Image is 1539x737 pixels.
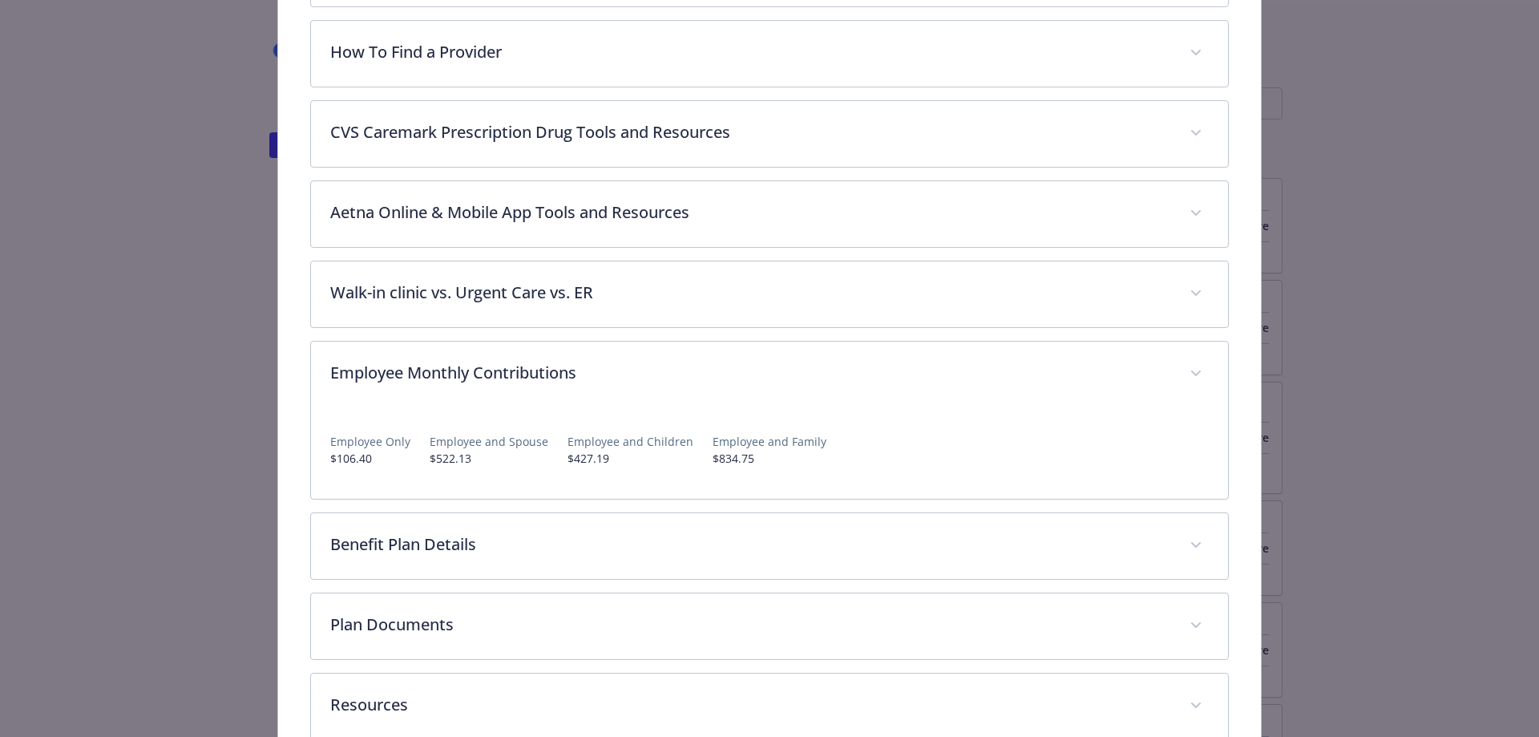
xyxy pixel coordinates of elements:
[330,281,1171,305] p: Walk-in clinic vs. Urgent Care vs. ER
[568,433,693,450] p: Employee and Children
[330,450,410,467] p: $106.40
[311,513,1229,579] div: Benefit Plan Details
[330,613,1171,637] p: Plan Documents
[330,361,1171,385] p: Employee Monthly Contributions
[311,21,1229,87] div: How To Find a Provider
[330,40,1171,64] p: How To Find a Provider
[311,101,1229,167] div: CVS Caremark Prescription Drug Tools and Resources
[430,450,548,467] p: $522.13
[330,200,1171,225] p: Aetna Online & Mobile App Tools and Resources
[330,120,1171,144] p: CVS Caremark Prescription Drug Tools and Resources
[330,693,1171,717] p: Resources
[568,450,693,467] p: $427.19
[713,450,826,467] p: $834.75
[311,593,1229,659] div: Plan Documents
[713,433,826,450] p: Employee and Family
[430,433,548,450] p: Employee and Spouse
[311,342,1229,407] div: Employee Monthly Contributions
[311,181,1229,247] div: Aetna Online & Mobile App Tools and Resources
[330,533,1171,557] p: Benefit Plan Details
[311,261,1229,327] div: Walk-in clinic vs. Urgent Care vs. ER
[311,407,1229,499] div: Employee Monthly Contributions
[330,433,410,450] p: Employee Only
